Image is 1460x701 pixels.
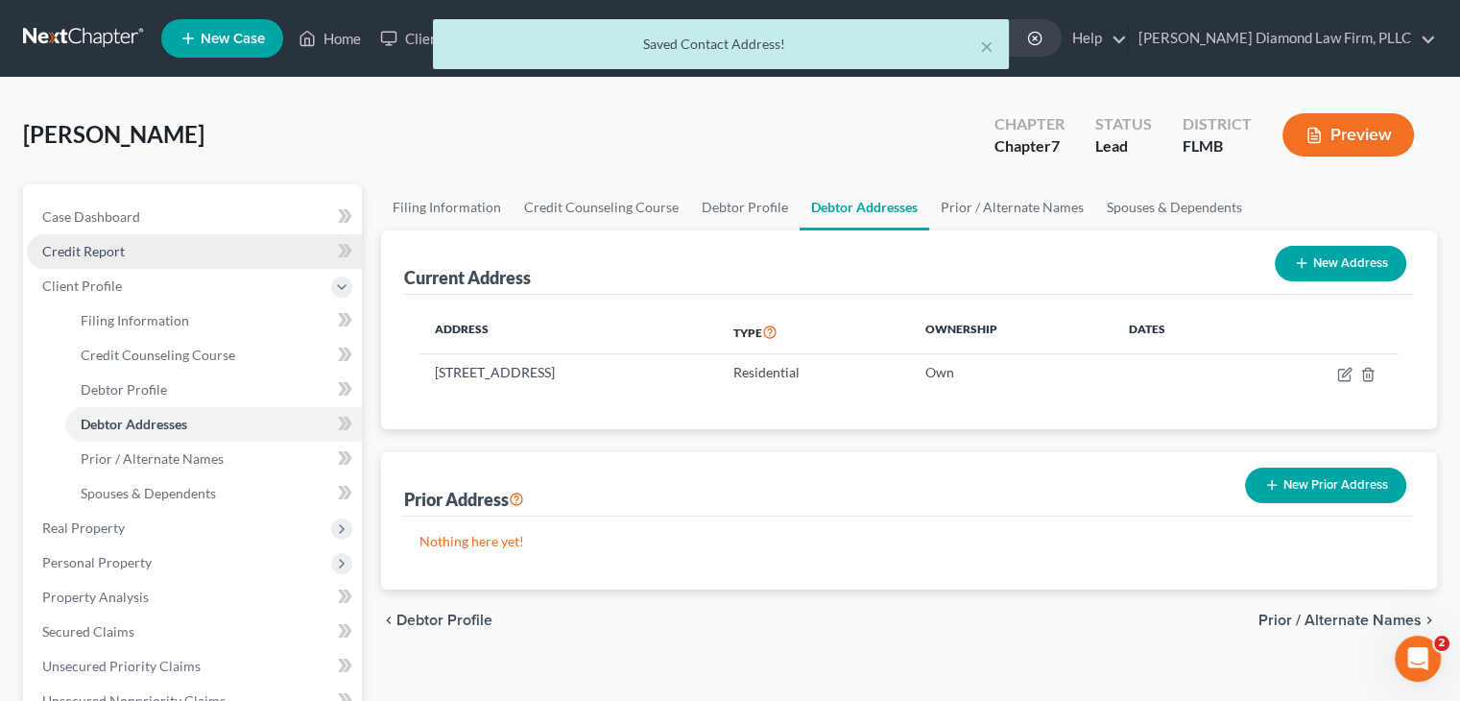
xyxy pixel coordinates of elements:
div: Prior Address [404,488,524,511]
button: × [980,35,993,58]
span: Property Analysis [42,589,149,605]
i: chevron_left [381,613,396,628]
a: Spouses & Dependents [1095,184,1254,230]
a: Property Analysis [27,580,362,615]
span: [PERSON_NAME] [23,120,204,148]
div: District [1183,113,1252,135]
span: Filing Information [81,312,189,328]
a: Credit Counseling Course [65,338,362,373]
a: Prior / Alternate Names [929,184,1095,230]
button: New Address [1275,246,1406,281]
span: Case Dashboard [42,208,140,225]
a: Filing Information [65,303,362,338]
button: Preview [1282,113,1414,157]
a: Prior / Alternate Names [65,442,362,476]
span: Client Profile [42,278,122,294]
a: Unsecured Priority Claims [27,649,362,684]
a: Spouses & Dependents [65,476,362,511]
div: Status [1095,113,1152,135]
span: Credit Counseling Course [81,347,235,363]
th: Ownership [910,310,1113,354]
span: Prior / Alternate Names [81,450,224,467]
span: Spouses & Dependents [81,485,216,501]
div: Saved Contact Address! [448,35,993,54]
a: Secured Claims [27,615,362,649]
button: New Prior Address [1245,468,1406,503]
a: Debtor Addresses [800,184,929,230]
div: Chapter [994,135,1065,157]
a: Debtor Profile [690,184,800,230]
span: Secured Claims [42,623,134,640]
a: Filing Information [381,184,513,230]
span: Real Property [42,520,125,536]
td: Own [910,354,1113,391]
span: Debtor Addresses [81,416,187,432]
a: Credit Counseling Course [513,184,690,230]
span: Prior / Alternate Names [1258,613,1422,628]
a: Debtor Profile [65,373,362,407]
span: 2 [1434,636,1449,651]
th: Dates [1113,310,1247,354]
i: chevron_right [1422,613,1437,628]
span: Debtor Profile [81,381,167,398]
td: Residential [718,354,910,391]
span: Debtor Profile [396,613,492,628]
span: Unsecured Priority Claims [42,658,201,674]
th: Type [718,310,910,354]
span: Personal Property [42,554,152,570]
a: Debtor Addresses [65,407,362,442]
span: Credit Report [42,243,125,259]
th: Address [419,310,718,354]
div: Chapter [994,113,1065,135]
td: [STREET_ADDRESS] [419,354,718,391]
div: FLMB [1183,135,1252,157]
div: Lead [1095,135,1152,157]
p: Nothing here yet! [419,532,1399,551]
button: chevron_left Debtor Profile [381,613,492,628]
span: 7 [1051,136,1060,155]
div: Current Address [404,266,531,289]
a: Case Dashboard [27,200,362,234]
iframe: Intercom live chat [1395,636,1441,682]
a: Credit Report [27,234,362,269]
button: Prior / Alternate Names chevron_right [1258,613,1437,628]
